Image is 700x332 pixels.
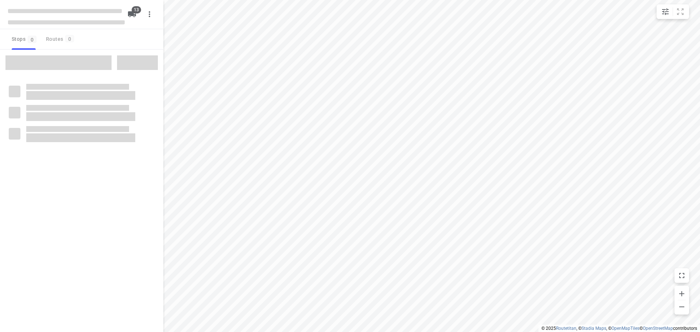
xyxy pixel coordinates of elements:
[556,326,576,331] a: Routetitan
[643,326,673,331] a: OpenStreetMap
[582,326,606,331] a: Stadia Maps
[658,4,673,19] button: Map settings
[611,326,639,331] a: OpenMapTiles
[657,4,689,19] div: small contained button group
[541,326,697,331] li: © 2025 , © , © © contributors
